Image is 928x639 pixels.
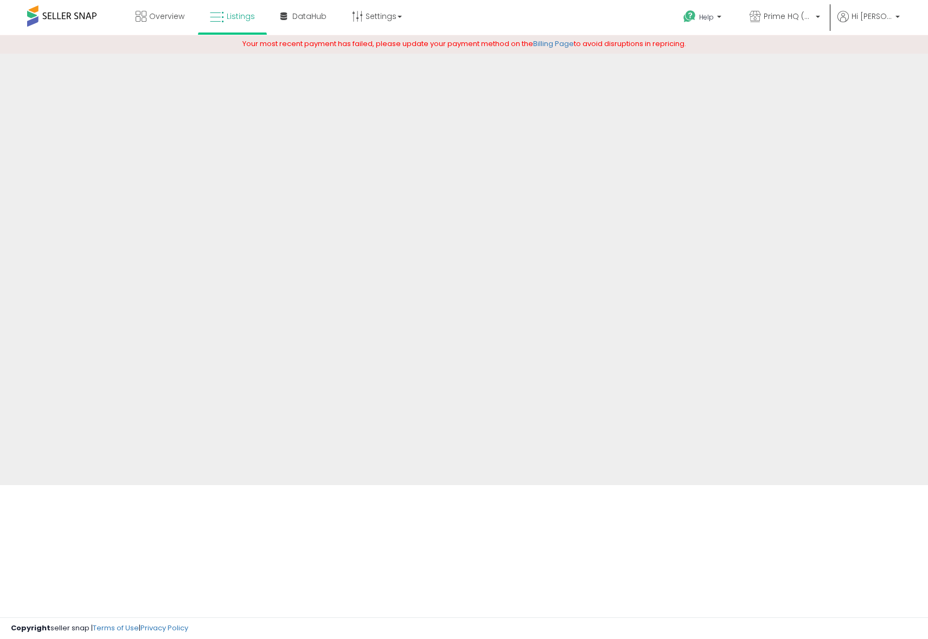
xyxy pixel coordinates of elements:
span: Help [699,12,714,22]
span: Overview [149,11,184,22]
span: Listings [227,11,255,22]
i: Get Help [683,10,696,23]
span: Your most recent payment has failed, please update your payment method on the to avoid disruption... [242,38,686,49]
a: Hi [PERSON_NAME] [837,11,900,35]
a: Billing Page [533,38,574,49]
span: DataHub [292,11,327,22]
span: Prime HQ (Vat Reg) [764,11,812,22]
span: Hi [PERSON_NAME] [852,11,892,22]
a: Help [675,2,732,35]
